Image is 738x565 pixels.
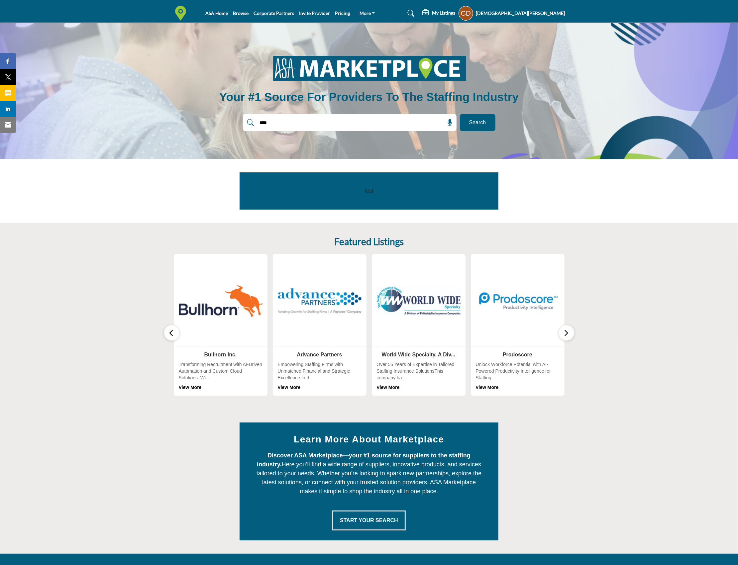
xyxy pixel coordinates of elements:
div: Over 55 Years of Expertise in Tailored Staffing Insurance SolutionsThis company ha... [377,361,461,391]
h2: Featured Listings [334,236,404,247]
button: Show hide supplier dropdown [459,6,473,21]
button: Start Your Search [332,511,406,530]
a: Advance Partners [297,352,342,357]
img: Site Logo [173,6,191,21]
span: Here you’ll find a wide range of suppliers, innovative products, and services tailored to your ne... [257,452,481,495]
a: Search [401,8,419,19]
a: More [355,9,379,18]
h1: Your #1 Source for Providers to the Staffing Industry [219,89,519,105]
div: Transforming Recruitment with AI-Driven Automation and Custom Cloud Solutions. Wi... [179,361,263,391]
a: View More [476,385,499,390]
a: World Wide Specialty, A Div... [382,352,456,357]
img: Advance Partners [278,259,362,343]
a: Corporate Partners [254,10,294,16]
span: Search [469,119,486,127]
h2: Learn More About Marketplace [255,432,483,446]
h5: [DEMOGRAPHIC_DATA][PERSON_NAME] [476,10,565,17]
div: My Listings [422,9,455,17]
img: image [264,51,474,85]
span: Start Your Search [340,518,398,523]
a: Invite Provider [299,10,330,16]
a: Browse [233,10,249,16]
div: Unlock Workforce Potential with AI-Powered Productivity Intelligence for Staffing ... [476,361,560,391]
div: Empowering Staffing Firms with Unmatched Financial and Strategic Excellence In th... [278,361,362,391]
a: Bullhorn Inc. [204,352,237,357]
a: Pricing [335,10,350,16]
p: test [255,187,483,195]
a: View More [179,385,202,390]
a: ASA Home [205,10,228,16]
a: Prodoscore [503,352,532,357]
img: Prodoscore [476,259,560,343]
img: Bullhorn Inc. [179,259,263,343]
a: View More [278,385,301,390]
a: View More [377,385,400,390]
strong: Discover ASA Marketplace—your #1 source for suppliers to the staffing industry. [257,452,471,468]
h5: My Listings [432,10,455,16]
img: World Wide Specialty, A Div... [377,259,461,343]
button: Search [460,114,495,131]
